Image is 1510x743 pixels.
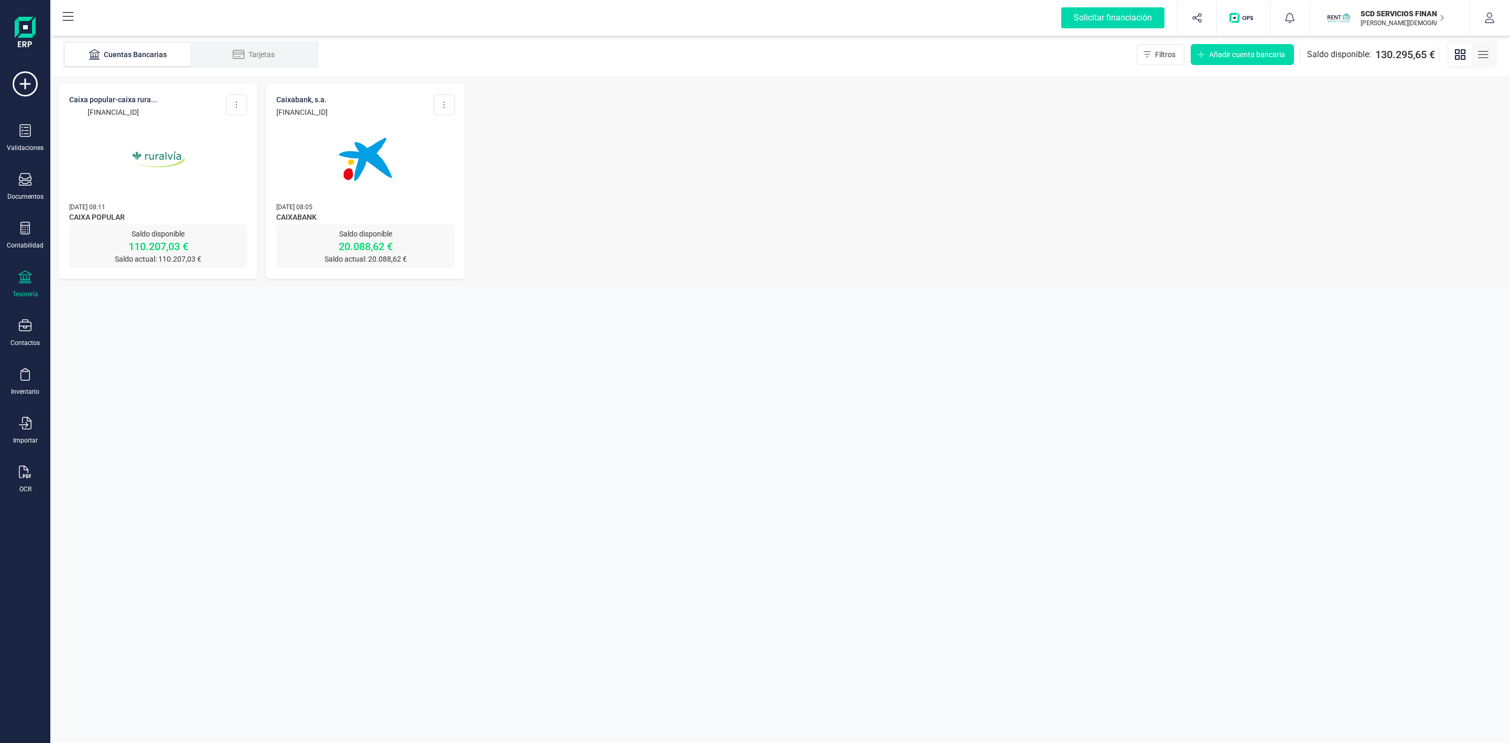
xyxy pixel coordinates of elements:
span: Filtros [1155,49,1175,60]
div: Contabilidad [7,241,44,250]
div: Solicitar financiación [1061,7,1164,28]
button: Filtros [1137,44,1184,65]
p: 110.207,03 € [69,239,247,254]
span: CAIXA POPULAR [69,212,247,224]
img: SC [1327,6,1350,29]
p: Saldo actual: 110.207,03 € [69,254,247,264]
p: SCD SERVICIOS FINANCIEROS SL [1361,8,1444,19]
span: CAIXABANK [276,212,454,224]
div: Validaciones [7,144,44,152]
span: 130.295,65 € [1375,47,1435,62]
div: Cuentas Bancarias [86,49,170,60]
div: Importar [13,436,38,445]
div: OCR [19,485,31,493]
p: [FINANCIAL_ID] [276,107,328,117]
div: Documentos [7,192,44,201]
img: Logo Finanedi [15,17,36,50]
div: Tarjetas [212,49,296,60]
button: Solicitar financiación [1049,1,1177,35]
span: [DATE] 08:11 [69,203,105,211]
button: Logo de OPS [1223,1,1264,35]
p: [FINANCIAL_ID] [69,107,157,117]
p: Saldo disponible [69,229,247,239]
div: Tesorería [13,290,38,298]
img: Logo de OPS [1229,13,1257,23]
div: Inventario [11,387,39,396]
button: SCSCD SERVICIOS FINANCIEROS SL[PERSON_NAME][DEMOGRAPHIC_DATA][DEMOGRAPHIC_DATA] [1323,1,1457,35]
p: 20.088,62 € [276,239,454,254]
span: [DATE] 08:05 [276,203,312,211]
span: Añadir cuenta bancaria [1209,49,1285,60]
p: Saldo disponible [276,229,454,239]
button: Añadir cuenta bancaria [1191,44,1294,65]
p: CAIXA POPULAR-CAIXA RURA... [69,94,157,105]
span: Saldo disponible: [1307,48,1371,61]
div: Contactos [10,339,40,347]
p: Saldo actual: 20.088,62 € [276,254,454,264]
p: [PERSON_NAME][DEMOGRAPHIC_DATA][DEMOGRAPHIC_DATA] [1361,19,1444,27]
p: CAIXABANK, S.A. [276,94,328,105]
